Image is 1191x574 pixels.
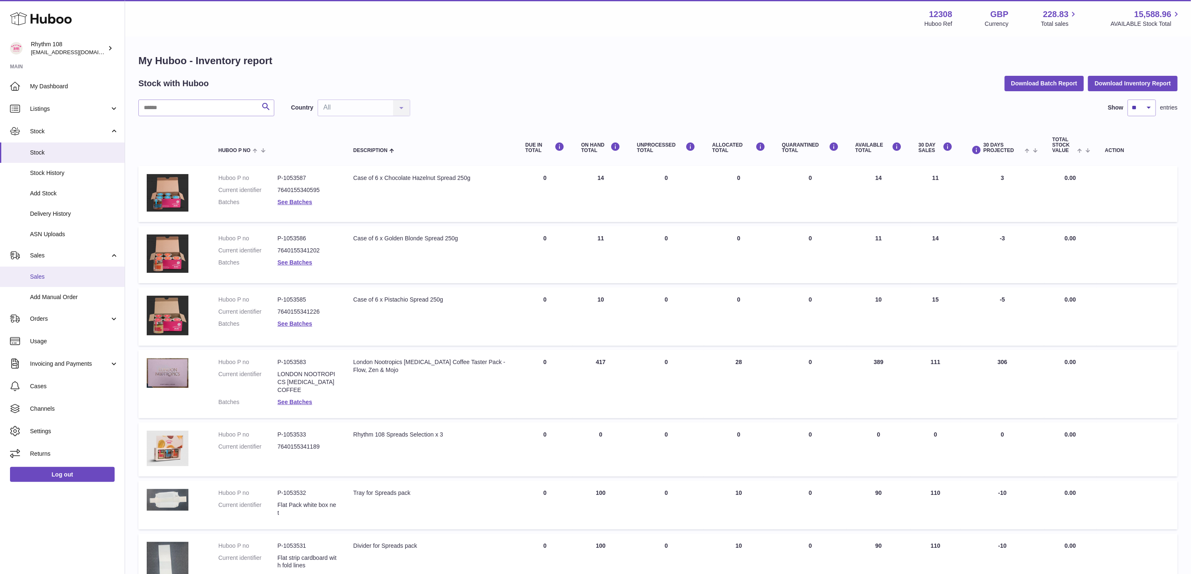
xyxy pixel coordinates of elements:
td: -3 [961,226,1044,283]
span: 0.00 [1065,296,1076,303]
td: 0 [517,226,573,283]
span: ASN Uploads [30,230,118,238]
div: London Nootropics [MEDICAL_DATA] Coffee Taster Pack - Flow, Zen & Mojo [353,358,509,374]
td: 0 [704,422,774,477]
h2: Stock with Huboo [138,78,209,89]
a: See Batches [278,259,312,266]
dd: 7640155341226 [278,308,337,316]
span: 0 [809,489,812,496]
td: 0 [629,481,704,529]
div: DUE IN TOTAL [525,142,564,153]
dd: P-1053583 [278,358,337,366]
td: 417 [573,350,629,418]
dd: P-1053533 [278,431,337,439]
div: Case of 6 x Chocolate Hazelnut Spread 250g [353,174,509,182]
td: 14 [573,166,629,222]
dt: Huboo P no [218,431,278,439]
td: 11 [847,226,910,283]
td: 0 [704,287,774,346]
span: Returns [30,450,118,458]
img: product image [147,358,188,388]
td: 11 [573,226,629,283]
a: Log out [10,467,115,482]
span: Stock [30,149,118,157]
div: 30 DAY SALES [919,142,953,153]
div: Case of 6 x Pistachio Spread 250g [353,296,509,304]
span: 0.00 [1065,542,1076,549]
img: product image [147,235,188,273]
td: 0 [573,422,629,477]
span: 0.00 [1065,175,1076,181]
span: Sales [30,273,118,281]
div: Tray for Spreads pack [353,489,509,497]
a: 228.83 Total sales [1041,9,1078,28]
span: Settings [30,427,118,435]
span: Listings [30,105,110,113]
button: Download Batch Report [1005,76,1084,91]
div: AVAILABLE Total [855,142,902,153]
span: entries [1160,104,1178,112]
dd: 7640155341189 [278,443,337,451]
td: 100 [573,481,629,529]
span: Usage [30,337,118,345]
span: 228.83 [1043,9,1068,20]
dt: Current identifier [218,308,278,316]
dd: P-1053586 [278,235,337,242]
span: 0.00 [1065,235,1076,242]
dt: Huboo P no [218,296,278,304]
span: Invoicing and Payments [30,360,110,368]
dd: 7640155340595 [278,186,337,194]
td: 15 [910,287,961,346]
dt: Huboo P no [218,235,278,242]
td: 0 [517,166,573,222]
span: Description [353,148,387,153]
a: 15,588.96 AVAILABLE Stock Total [1111,9,1181,28]
td: 0 [704,166,774,222]
dt: Current identifier [218,186,278,194]
img: product image [147,489,188,511]
td: 0 [847,422,910,477]
span: Add Manual Order [30,293,118,301]
dt: Batches [218,198,278,206]
label: Show [1108,104,1123,112]
td: 11 [910,166,961,222]
span: Cases [30,382,118,390]
span: Delivery History [30,210,118,218]
td: 0 [517,287,573,346]
div: Currency [985,20,1009,28]
div: Case of 6 x Golden Blonde Spread 250g [353,235,509,242]
img: product image [147,174,188,212]
span: Add Stock [30,190,118,197]
span: Stock History [30,169,118,177]
img: product image [147,431,188,466]
div: Action [1105,148,1169,153]
span: 0 [809,296,812,303]
td: 10 [847,287,910,346]
span: 15,588.96 [1134,9,1171,20]
div: QUARANTINED Total [782,142,839,153]
div: Huboo Ref [925,20,953,28]
dd: 7640155341202 [278,247,337,255]
span: 30 DAYS PROJECTED [983,142,1023,153]
dt: Batches [218,398,278,406]
dt: Huboo P no [218,489,278,497]
span: Stock [30,127,110,135]
span: 0.00 [1065,489,1076,496]
td: 0 [629,422,704,477]
div: UNPROCESSED Total [637,142,695,153]
td: 14 [847,166,910,222]
span: Orders [30,315,110,323]
div: Rhythm 108 Spreads Selection x 3 [353,431,509,439]
dt: Huboo P no [218,174,278,182]
td: 0 [629,287,704,346]
td: 0 [517,481,573,529]
td: 0 [629,226,704,283]
dt: Batches [218,320,278,328]
strong: GBP [990,9,1008,20]
dt: Current identifier [218,443,278,451]
dt: Current identifier [218,247,278,255]
a: See Batches [278,320,312,327]
span: 0 [809,542,812,549]
dt: Huboo P no [218,358,278,366]
span: Total stock value [1053,137,1076,154]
